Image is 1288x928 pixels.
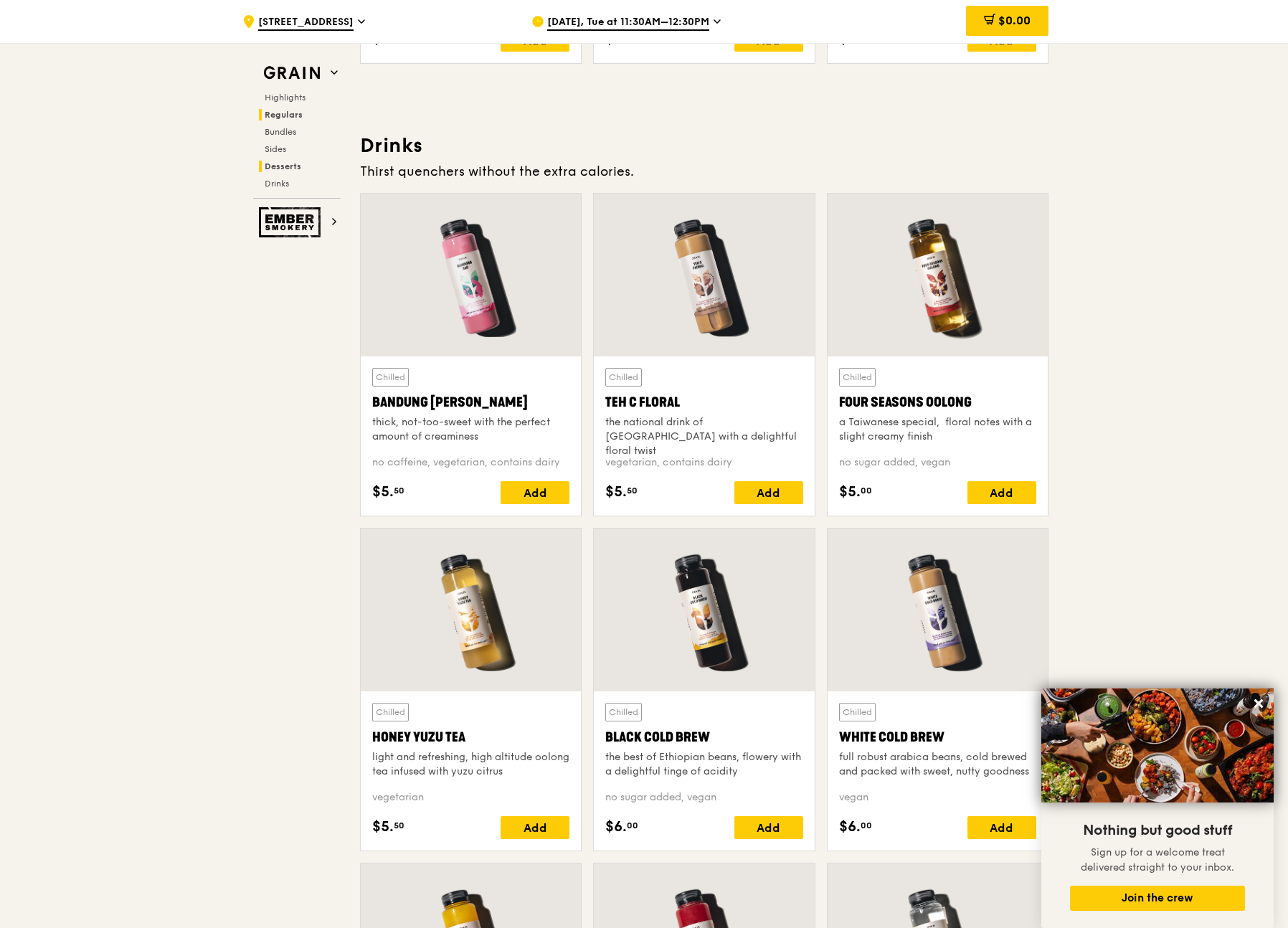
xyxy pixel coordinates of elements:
[605,816,627,838] span: $6.
[734,816,803,839] div: Add
[627,820,638,831] span: 00
[861,485,872,496] span: 00
[1041,688,1274,802] img: DSC07876-Edit02-Large.jpeg
[372,455,569,470] div: no caffeine, vegetarian, contains dairy
[627,485,638,496] span: 50
[861,820,872,831] span: 00
[605,790,802,805] div: no sugar added, vegan
[372,816,394,838] span: $5.
[839,455,1036,470] div: no sugar added, vegan
[839,415,1036,444] div: a Taiwanese special, floral notes with a slight creamy finish
[1247,692,1270,715] button: Close
[1083,822,1232,839] span: Nothing but good stuff
[265,161,301,171] span: Desserts
[258,15,354,31] span: [STREET_ADDRESS]
[605,750,802,779] div: the best of Ethiopian beans, flowery with a delightful tinge of acidity
[734,29,803,52] div: Add
[839,790,1036,805] div: vegan
[372,727,569,747] div: Honey Yuzu Tea
[1081,846,1234,873] span: Sign up for a welcome treat delivered straight to your inbox.
[605,455,802,470] div: vegetarian, contains dairy
[839,481,861,503] span: $5.
[501,29,569,52] div: Add
[547,15,709,31] span: [DATE], Tue at 11:30AM–12:30PM
[360,133,1048,158] h3: Drinks
[605,703,642,721] div: Chilled
[259,207,325,237] img: Ember Smokery web logo
[372,415,569,444] div: thick, not-too-sweet with the perfect amount of creaminess
[265,110,303,120] span: Regulars
[501,481,569,504] div: Add
[605,415,802,458] div: the national drink of [GEOGRAPHIC_DATA] with a delightful floral twist
[265,127,296,137] span: Bundles
[605,481,627,503] span: $5.
[967,481,1036,504] div: Add
[605,727,802,747] div: Black Cold Brew
[265,144,286,154] span: Sides
[967,29,1036,52] div: Add
[372,481,394,503] span: $5.
[265,179,289,189] span: Drinks
[839,750,1036,779] div: full robust arabica beans, cold brewed and packed with sweet, nutty goodness
[839,703,876,721] div: Chilled
[839,816,861,838] span: $6.
[839,727,1036,747] div: White Cold Brew
[372,368,409,387] div: Chilled
[1070,886,1245,911] button: Join the crew
[259,60,325,86] img: Grain web logo
[265,93,306,103] span: Highlights
[839,392,1036,412] div: Four Seasons Oolong
[372,392,569,412] div: Bandung [PERSON_NAME]
[394,820,404,831] span: 50
[839,368,876,387] div: Chilled
[394,485,404,496] span: 50
[967,816,1036,839] div: Add
[734,481,803,504] div: Add
[372,703,409,721] div: Chilled
[501,816,569,839] div: Add
[605,392,802,412] div: Teh C Floral
[998,14,1031,27] span: $0.00
[372,750,569,779] div: light and refreshing, high altitude oolong tea infused with yuzu citrus
[605,368,642,387] div: Chilled
[360,161,1048,181] div: Thirst quenchers without the extra calories.
[372,790,569,805] div: vegetarian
